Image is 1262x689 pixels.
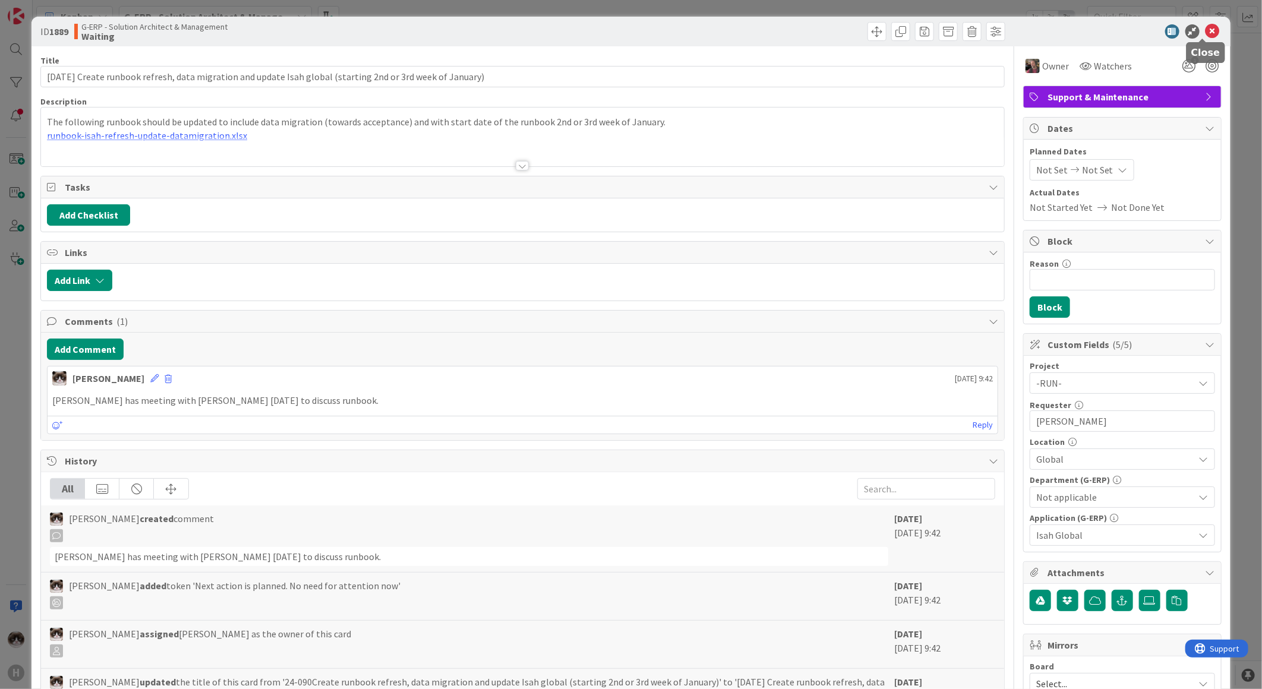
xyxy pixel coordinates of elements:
[65,180,983,194] span: Tasks
[52,394,993,407] p: [PERSON_NAME] has meeting with [PERSON_NAME] [DATE] to discuss runbook.
[857,478,995,500] input: Search...
[1191,47,1220,58] h5: Close
[894,628,922,640] b: [DATE]
[1026,59,1040,73] img: BF
[1036,528,1194,542] span: Isah Global
[955,372,993,385] span: [DATE] 9:42
[1048,565,1200,580] span: Attachments
[140,676,176,688] b: updated
[1082,163,1113,177] span: Not Set
[1036,452,1194,466] span: Global
[65,454,983,468] span: History
[1030,258,1059,269] label: Reason
[1030,400,1071,410] label: Requester
[69,627,351,658] span: [PERSON_NAME] [PERSON_NAME] as the owner of this card
[894,513,922,524] b: [DATE]
[894,627,995,662] div: [DATE] 9:42
[894,579,995,614] div: [DATE] 9:42
[25,2,54,16] span: Support
[1094,59,1132,73] span: Watchers
[1048,90,1200,104] span: Support & Maintenance
[140,628,179,640] b: assigned
[81,22,228,31] span: G-ERP - Solution Architect & Management
[40,96,87,107] span: Description
[47,204,130,226] button: Add Checklist
[1048,638,1200,652] span: Mirrors
[1112,200,1165,214] span: Not Done Yet
[1030,296,1070,318] button: Block
[47,339,124,360] button: Add Comment
[72,371,144,385] div: [PERSON_NAME]
[1042,59,1069,73] span: Owner
[52,371,67,385] img: Kv
[140,580,166,592] b: added
[1048,121,1200,135] span: Dates
[1030,146,1215,158] span: Planned Dates
[50,547,888,566] div: [PERSON_NAME] has meeting with [PERSON_NAME] [DATE] to discuss runbook.
[47,115,998,129] p: The following runbook should be updated to include data migration (towards acceptance) and with s...
[1048,337,1200,352] span: Custom Fields
[49,26,68,37] b: 1889
[81,31,228,41] b: Waiting
[65,314,983,328] span: Comments
[65,245,983,260] span: Links
[1036,375,1188,391] span: -RUN-
[40,55,59,66] label: Title
[1030,476,1215,484] div: Department (G-ERP)
[47,270,112,291] button: Add Link
[50,513,63,526] img: Kv
[50,628,63,641] img: Kv
[40,24,68,39] span: ID
[1048,234,1200,248] span: Block
[1030,662,1054,671] span: Board
[894,511,995,566] div: [DATE] 9:42
[1030,514,1215,522] div: Application (G-ERP)
[47,129,247,141] a: runbook-isah-refresh-update-datamigration.xlsx
[973,418,993,432] a: Reply
[1036,163,1068,177] span: Not Set
[1036,490,1194,504] span: Not applicable
[1030,362,1215,370] div: Project
[69,579,400,609] span: [PERSON_NAME] token 'Next action is planned. No need for attention now'
[1030,187,1215,199] span: Actual Dates
[1030,438,1215,446] div: Location
[40,66,1005,87] input: type card name here...
[69,511,214,542] span: [PERSON_NAME] comment
[140,513,173,524] b: created
[51,479,85,499] div: All
[1030,200,1093,214] span: Not Started Yet
[1113,339,1132,350] span: ( 5/5 )
[116,315,128,327] span: ( 1 )
[894,580,922,592] b: [DATE]
[50,676,63,689] img: Kv
[50,580,63,593] img: Kv
[894,676,922,688] b: [DATE]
